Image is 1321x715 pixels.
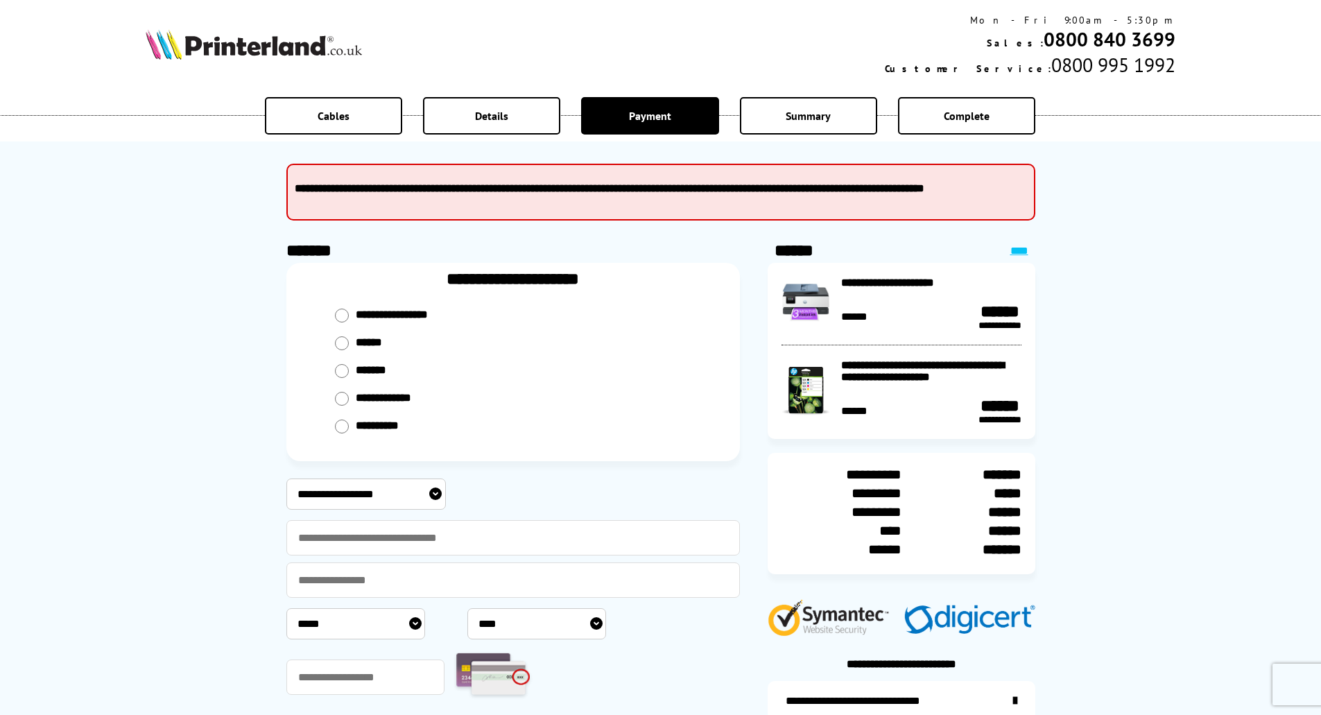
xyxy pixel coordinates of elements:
[786,109,831,123] span: Summary
[944,109,990,123] span: Complete
[987,37,1044,49] span: Sales:
[1051,52,1175,78] span: 0800 995 1992
[475,109,508,123] span: Details
[885,14,1175,26] div: Mon - Fri 9:00am - 5:30pm
[146,29,362,60] img: Printerland Logo
[318,109,349,123] span: Cables
[885,62,1051,75] span: Customer Service:
[629,109,671,123] span: Payment
[1044,26,1175,52] a: 0800 840 3699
